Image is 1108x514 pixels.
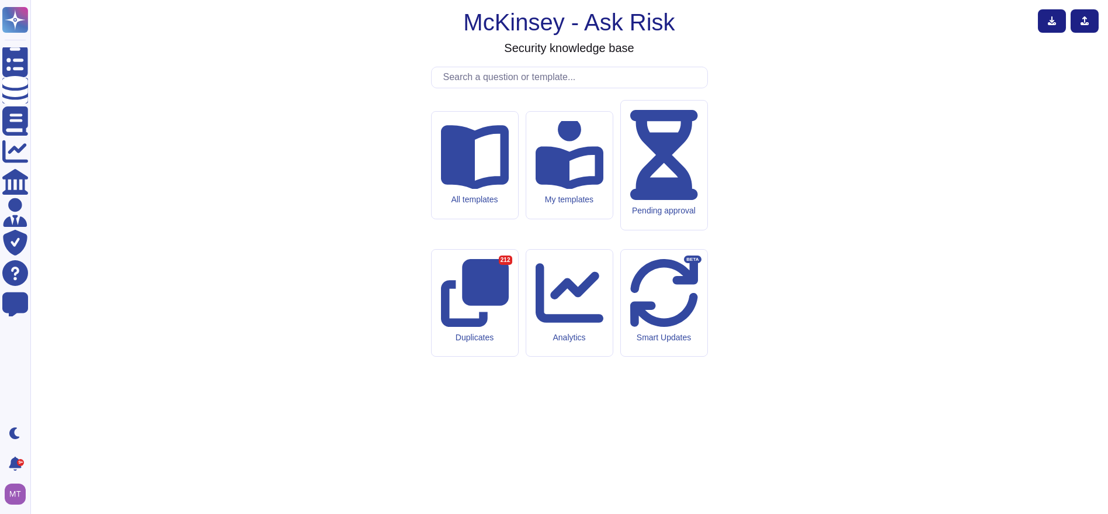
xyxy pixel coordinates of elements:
[463,8,675,36] h1: McKinsey - Ask Risk
[536,195,603,205] div: My templates
[536,333,603,343] div: Analytics
[441,333,509,343] div: Duplicates
[5,484,26,505] img: user
[437,67,707,88] input: Search a question or template...
[630,333,698,343] div: Smart Updates
[499,256,512,265] div: 212
[684,256,701,264] div: BETA
[630,206,698,216] div: Pending approval
[441,195,509,205] div: All templates
[504,41,634,55] h3: Security knowledge base
[17,459,24,466] div: 9+
[2,481,34,507] button: user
